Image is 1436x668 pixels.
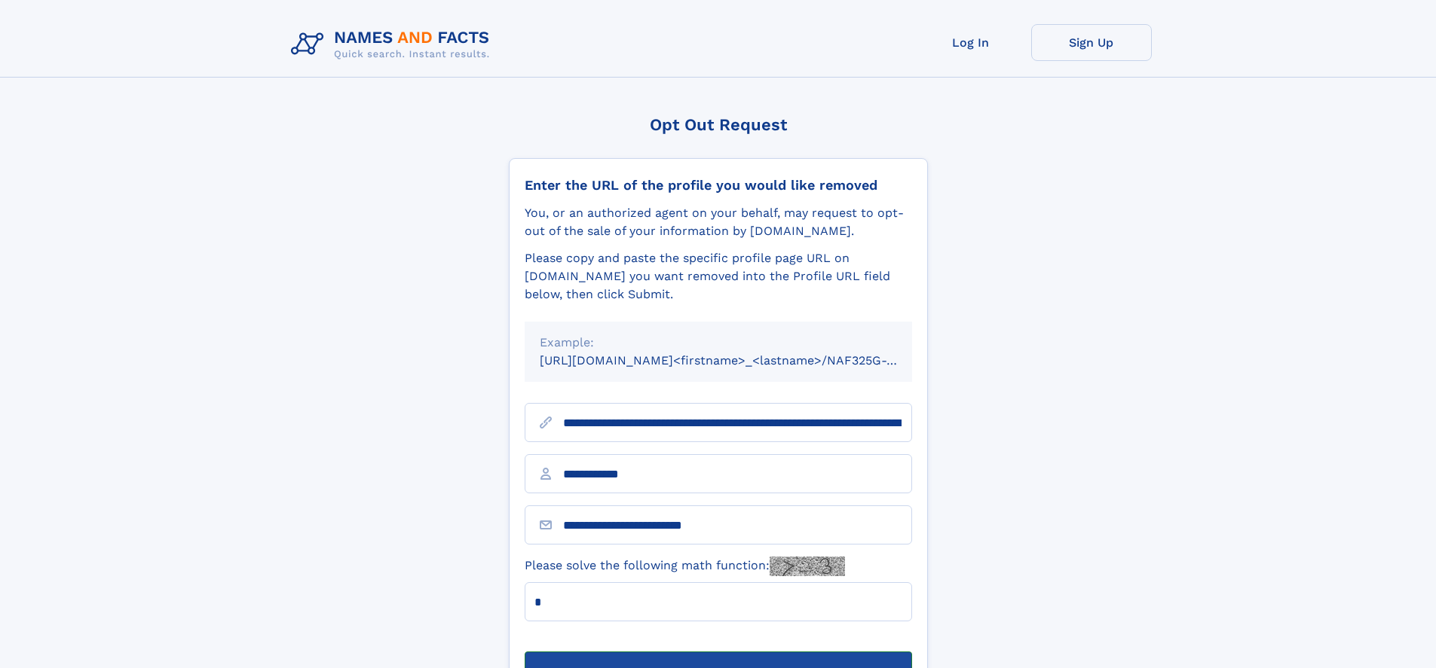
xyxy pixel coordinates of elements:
[285,24,502,65] img: Logo Names and Facts
[540,334,897,352] div: Example:
[1031,24,1152,61] a: Sign Up
[540,353,941,368] small: [URL][DOMAIN_NAME]<firstname>_<lastname>/NAF325G-xxxxxxxx
[525,249,912,303] div: Please copy and paste the specific profile page URL on [DOMAIN_NAME] you want removed into the Pr...
[911,24,1031,61] a: Log In
[509,115,928,134] div: Opt Out Request
[525,557,845,576] label: Please solve the following math function:
[525,204,912,240] div: You, or an authorized agent on your behalf, may request to opt-out of the sale of your informatio...
[525,177,912,194] div: Enter the URL of the profile you would like removed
